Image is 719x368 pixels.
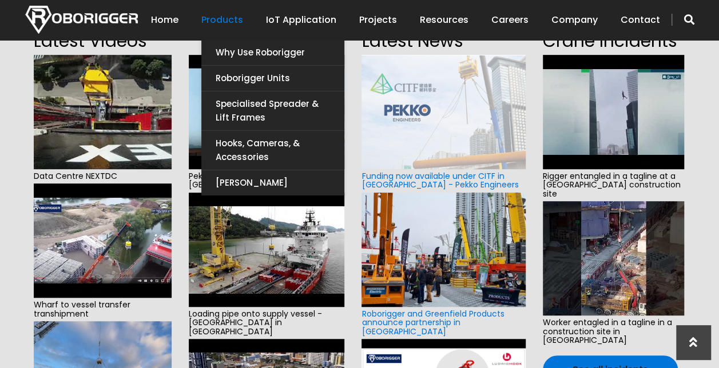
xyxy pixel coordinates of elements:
[543,315,684,347] span: Worker entagled in a tagline in a construction site in [GEOGRAPHIC_DATA]
[34,27,172,55] h2: Latest Videos
[420,2,468,38] a: Resources
[34,169,172,183] span: Data Centre NEXTDC
[34,55,172,169] img: hqdefault.jpg
[621,2,660,38] a: Contact
[543,27,684,55] h2: Crane Incidents
[362,170,518,190] a: Funding now available under CITF in [GEOGRAPHIC_DATA] - Pekko Engineers
[266,2,336,38] a: IoT Application
[189,169,345,193] span: Pekko Engineers - Roborigger in [GEOGRAPHIC_DATA]
[189,55,345,169] img: hqdefault.jpg
[201,40,344,65] a: Why use Roborigger
[201,131,344,170] a: Hooks, Cameras, & Accessories
[201,91,344,130] a: Specialised Spreader & Lift Frames
[543,55,684,169] img: hqdefault.jpg
[25,6,138,34] img: Nortech
[543,201,684,315] img: hqdefault.jpg
[151,2,178,38] a: Home
[491,2,529,38] a: Careers
[543,169,684,201] span: Rigger entangled in a tagline at a [GEOGRAPHIC_DATA] construction site
[362,308,504,337] a: Roborigger and Greenfield Products announce partnership in [GEOGRAPHIC_DATA]
[201,2,243,38] a: Products
[362,27,525,55] h2: Latest News
[551,2,598,38] a: Company
[34,298,172,321] span: Wharf to vessel transfer transhipment
[34,183,172,298] img: hqdefault.jpg
[359,2,397,38] a: Projects
[201,170,344,195] a: [PERSON_NAME]
[201,66,344,91] a: Roborigger Units
[189,193,345,307] img: hqdefault.jpg
[189,307,345,339] span: Loading pipe onto supply vessel - [GEOGRAPHIC_DATA] in [GEOGRAPHIC_DATA]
